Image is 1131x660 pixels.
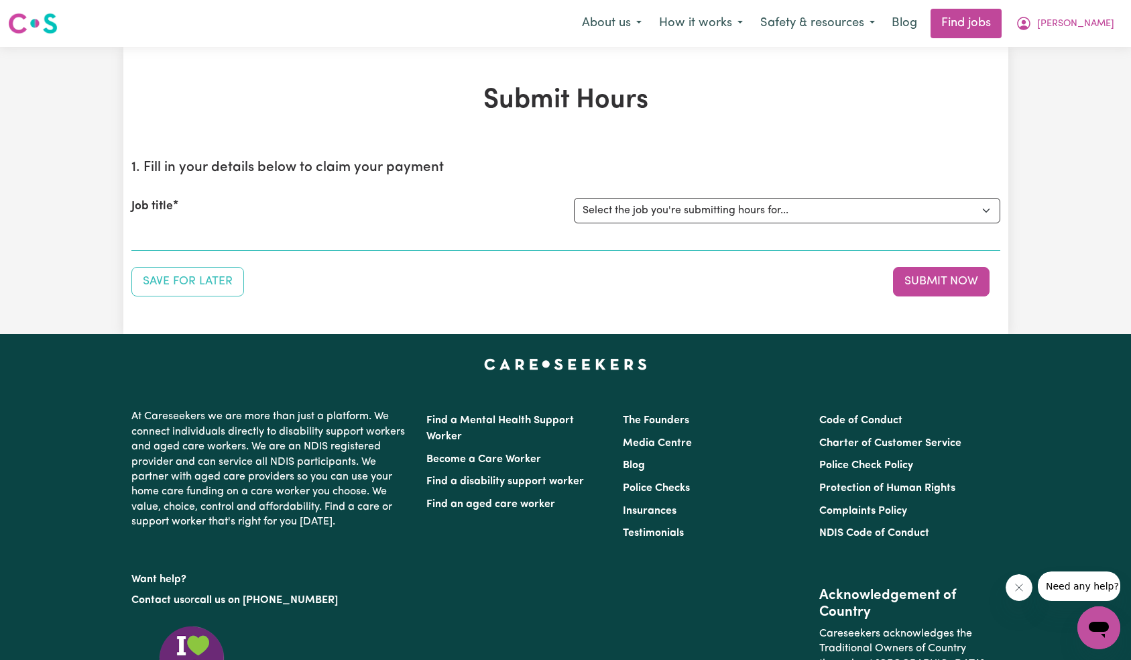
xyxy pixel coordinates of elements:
a: Find an aged care worker [426,499,555,510]
h2: Acknowledgement of Country [819,588,1000,621]
button: About us [573,9,650,38]
button: Safety & resources [752,9,884,38]
a: Police Checks [623,483,690,494]
label: Job title [131,198,173,215]
iframe: Close message [1006,574,1032,601]
a: Charter of Customer Service [819,438,961,449]
p: At Careseekers we are more than just a platform. We connect individuals directly to disability su... [131,404,410,535]
span: [PERSON_NAME] [1037,17,1114,32]
a: Media Centre [623,438,692,449]
a: Testimonials [623,528,684,539]
a: Complaints Policy [819,506,907,516]
h1: Submit Hours [131,85,1000,117]
a: Contact us [131,595,184,606]
a: Find jobs [931,9,1002,38]
a: NDIS Code of Conduct [819,528,929,539]
a: Careseekers logo [8,8,58,39]
iframe: Message from company [1038,571,1120,601]
a: Protection of Human Rights [819,483,955,494]
button: My Account [1007,9,1123,38]
img: Careseekers logo [8,11,58,36]
a: Code of Conduct [819,415,902,426]
button: Submit your job report [893,267,990,296]
a: Blog [623,460,645,471]
h2: 1. Fill in your details below to claim your payment [131,160,1000,176]
p: Want help? [131,567,410,587]
a: Police Check Policy [819,460,913,471]
a: call us on [PHONE_NUMBER] [194,595,338,606]
a: Become a Care Worker [426,454,541,465]
iframe: Button to launch messaging window [1077,606,1120,649]
a: Insurances [623,506,676,516]
a: Blog [884,9,925,38]
a: The Founders [623,415,689,426]
p: or [131,588,410,613]
button: Save your job report [131,267,244,296]
a: Careseekers home page [484,358,647,369]
a: Find a disability support worker [426,476,584,487]
button: How it works [650,9,752,38]
a: Find a Mental Health Support Worker [426,415,574,442]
